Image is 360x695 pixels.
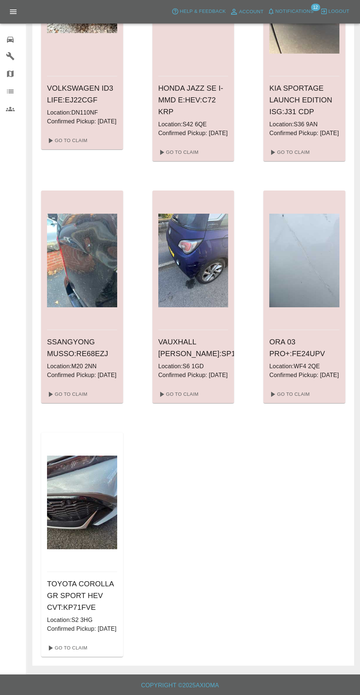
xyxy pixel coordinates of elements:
[47,82,117,106] h6: VOLKSWAGEN ID3 LIFE : EJ22CGF
[44,642,89,654] a: Go To Claim
[47,362,117,371] p: Location: M20 2NN
[269,336,339,359] h6: ORA 03 PRO+ : FE24UPV
[266,388,312,400] a: Go To Claim
[47,616,117,625] p: Location: S2 3HG
[4,3,22,21] button: Open drawer
[228,6,266,18] a: Account
[6,680,354,691] h6: Copyright © 2025 Axioma
[266,146,312,158] a: Go To Claim
[158,371,228,380] p: Confirmed Pickup: [DATE]
[44,135,89,146] a: Go To Claim
[318,6,351,17] button: Logout
[239,8,264,16] span: Account
[44,388,89,400] a: Go To Claim
[158,82,228,117] h6: HONDA JAZZ SE I-MMD E:HEV : C72 KRP
[158,362,228,371] p: Location: S6 1GD
[266,6,316,17] button: Notifications
[269,371,339,380] p: Confirmed Pickup: [DATE]
[47,371,117,380] p: Confirmed Pickup: [DATE]
[158,120,228,129] p: Location: S42 6QE
[311,4,320,11] span: 12
[158,129,228,138] p: Confirmed Pickup: [DATE]
[269,362,339,371] p: Location: WF4 2QE
[47,578,117,613] h6: TOYOTA COROLLA GR SPORT HEV CVT : KP71FVE
[155,146,201,158] a: Go To Claim
[170,6,227,17] button: Help & Feedback
[47,625,117,633] p: Confirmed Pickup: [DATE]
[269,82,339,117] h6: KIA SPORTAGE LAUNCH EDITION ISG : J31 CDP
[276,7,314,16] span: Notifications
[269,120,339,129] p: Location: S36 9AN
[158,336,228,359] h6: VAUXHALL [PERSON_NAME] : SP13WCL
[180,7,226,16] span: Help & Feedback
[47,108,117,117] p: Location: DN110NF
[269,129,339,138] p: Confirmed Pickup: [DATE]
[47,336,117,359] h6: SSANGYONG MUSSO : RE68EZJ
[328,7,349,16] span: Logout
[47,117,117,126] p: Confirmed Pickup: [DATE]
[155,388,201,400] a: Go To Claim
